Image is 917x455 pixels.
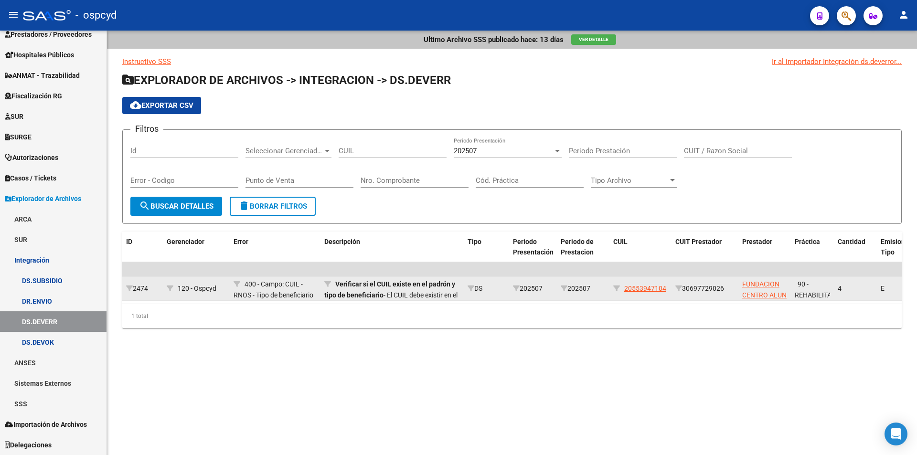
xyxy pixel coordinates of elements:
button: Buscar Detalles [130,197,222,216]
span: 4 [838,285,842,292]
datatable-header-cell: Emision Tipo [877,232,915,263]
span: Tipo [468,238,481,245]
span: ANMAT - Trazabilidad [5,70,80,81]
datatable-header-cell: ID [122,232,163,263]
button: Exportar CSV [122,97,201,114]
span: CUIT Prestador [675,238,722,245]
span: Prestador [742,238,772,245]
span: FUNDACION CENTRO ALUN CO [742,280,787,310]
span: Prestadores / Proveedores [5,29,92,40]
span: EXPLORADOR DE ARCHIVOS -> INTEGRACION -> DS.DEVERR [122,74,451,87]
span: Buscar Detalles [139,202,213,211]
span: SURGE [5,132,32,142]
span: Importación de Archivos [5,419,87,430]
div: 202507 [561,283,606,294]
span: 120 - Ospcyd [178,285,216,292]
datatable-header-cell: CUIL [609,232,672,263]
span: ID [126,238,132,245]
datatable-header-cell: Periodo de Prestacion [557,232,609,263]
datatable-header-cell: CUIT Prestador [672,232,738,263]
datatable-header-cell: Cantidad [834,232,877,263]
p: Ultimo Archivo SSS publicado hace: 13 días [424,34,564,45]
span: Emision Tipo [881,238,905,256]
div: 202507 [513,283,553,294]
h3: Filtros [130,122,163,136]
span: Ver Detalle [579,37,608,42]
mat-icon: person [898,9,909,21]
datatable-header-cell: Error [230,232,320,263]
span: Seleccionar Gerenciador [245,147,323,155]
datatable-header-cell: Gerenciador [163,232,230,263]
span: SUR [5,111,23,122]
span: Cantidad [838,238,865,245]
span: Descripción [324,238,360,245]
div: DS [468,283,505,294]
mat-icon: delete [238,200,250,212]
span: - El CUIL debe existir en el padrón de la Obra Social, y no debe ser del tipo beneficiario adhere... [324,280,458,331]
button: Borrar Filtros [230,197,316,216]
span: Práctica [795,238,820,245]
span: Autorizaciones [5,152,58,163]
div: 2474 [126,283,159,294]
datatable-header-cell: Descripción [320,232,464,263]
span: E [881,285,885,292]
datatable-header-cell: Prestador [738,232,791,263]
span: CUIL [613,238,628,245]
span: Delegaciones [5,440,52,450]
span: Tipo Archivo [591,176,668,185]
span: Exportar CSV [130,101,193,110]
mat-icon: cloud_download [130,99,141,111]
span: Periodo Presentación [513,238,554,256]
datatable-header-cell: Periodo Presentación [509,232,557,263]
span: Fiscalización RG [5,91,62,101]
span: Casos / Tickets [5,173,56,183]
datatable-header-cell: Tipo [464,232,509,263]
a: Instructivo SSS [122,57,171,66]
strong: Verificar si el CUIL existe en el padrón y tipo de beneficiario [324,280,455,299]
span: Periodo de Prestacion [561,238,594,256]
div: 30697729026 [675,283,735,294]
mat-icon: search [139,200,150,212]
div: Ir al importador Integración ds.deverror... [772,56,902,67]
span: Borrar Filtros [238,202,307,211]
datatable-header-cell: Práctica [791,232,834,263]
span: - ospcyd [75,5,117,26]
span: 20553947104 [624,285,666,292]
span: Error [234,238,248,245]
span: Explorador de Archivos [5,193,81,204]
mat-icon: menu [8,9,19,21]
span: 400 - Campo: CUIL - RNOS - Tipo de beneficiario [234,280,313,299]
div: Open Intercom Messenger [885,423,907,445]
div: 1 total [122,304,902,328]
span: Hospitales Públicos [5,50,74,60]
span: 202507 [454,147,477,155]
button: Ver Detalle [571,34,616,45]
span: Gerenciador [167,238,204,245]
